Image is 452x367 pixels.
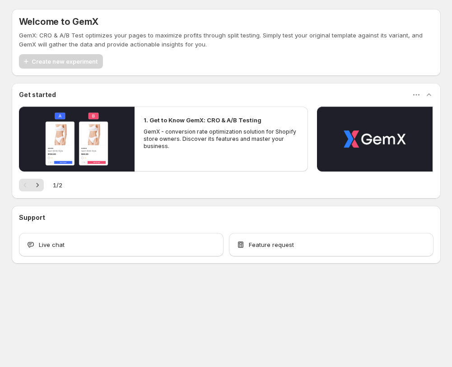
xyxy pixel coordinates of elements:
h2: 1. Get to Know GemX: CRO & A/B Testing [144,116,261,125]
button: Play video [19,107,135,172]
button: Next [31,179,44,191]
span: Live chat [39,240,65,249]
h5: Welcome to GemX [19,16,433,27]
h3: Get started [19,90,56,99]
span: Feature request [249,240,294,249]
nav: Pagination [19,179,44,191]
button: Play video [317,107,433,172]
p: GemX: CRO & A/B Test optimizes your pages to maximize profits through split testing. Simply test ... [19,31,433,49]
p: GemX - conversion rate optimization solution for Shopify store owners. Discover its features and ... [144,128,299,150]
span: 1 / 2 [53,181,62,190]
h3: Support [19,213,45,222]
